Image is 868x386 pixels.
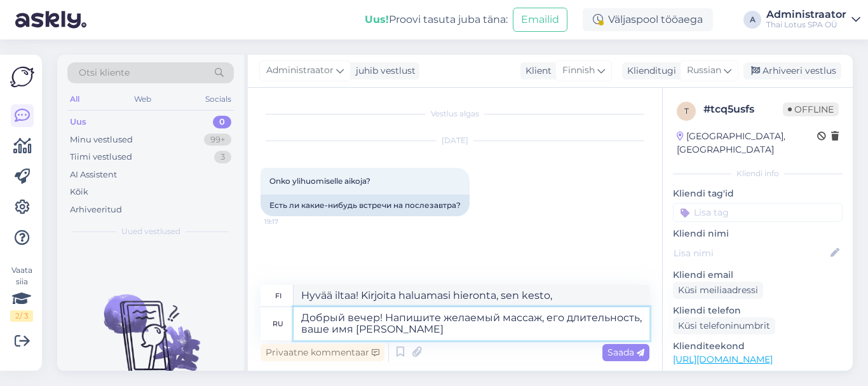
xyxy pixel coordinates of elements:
div: Arhiveeritud [70,203,122,216]
input: Lisa nimi [674,246,828,260]
span: Offline [783,102,839,116]
span: Russian [687,64,721,78]
div: Kõik [70,186,88,198]
div: Proovi tasuta juba täna: [365,12,508,27]
span: Finnish [562,64,595,78]
div: Thai Lotus SPA OÜ [766,20,846,30]
p: Kliendi tag'id [673,187,843,200]
div: Tiimi vestlused [70,151,132,163]
span: t [684,106,689,116]
div: Socials [203,91,234,107]
input: Lisa tag [673,203,843,222]
img: No chats [57,272,244,386]
div: Klienditugi [622,64,676,78]
span: Administraator [266,64,334,78]
b: Uus! [365,13,389,25]
p: Vaata edasi ... [673,370,843,382]
div: # tcq5usfs [703,102,783,117]
div: Есть ли какие-нибудь встречи на послезавтра? [261,195,470,216]
div: 2 / 3 [10,310,33,322]
span: Uued vestlused [121,226,180,237]
div: All [67,91,82,107]
p: Kliendi email [673,268,843,282]
div: 99+ [204,134,231,146]
div: Vaata siia [10,265,33,322]
div: Küsi meiliaadressi [673,282,763,299]
div: ru [273,313,283,334]
div: A [743,11,761,29]
div: Väljaspool tööaega [583,8,713,31]
div: Uus [70,116,86,128]
div: [DATE] [261,135,649,146]
span: Onko ylihuomiselle aikoja? [269,176,370,186]
span: Otsi kliente [79,66,130,79]
div: juhib vestlust [351,64,416,78]
div: Arhiveeri vestlus [743,62,841,79]
div: Minu vestlused [70,134,133,146]
button: Emailid [513,8,567,32]
div: Küsi telefoninumbrit [673,317,775,334]
div: fi [275,285,281,307]
div: Klient [520,64,552,78]
div: Administraator [766,10,846,20]
div: Vestlus algas [261,108,649,120]
div: Kliendi info [673,168,843,179]
p: Klienditeekond [673,340,843,353]
a: AdministraatorThai Lotus SPA OÜ [766,10,860,30]
span: Saada [607,347,644,358]
img: Askly Logo [10,65,34,89]
div: [GEOGRAPHIC_DATA], [GEOGRAPHIC_DATA] [677,130,817,156]
p: Kliendi telefon [673,304,843,317]
div: Web [132,91,154,107]
textarea: Добрый вечер! Напишите желаемый массаж, его длительность, ваше имя [294,307,649,340]
div: 3 [214,151,231,163]
div: Privaatne kommentaar [261,344,384,361]
div: 0 [213,116,231,128]
span: 19:17 [264,217,312,226]
p: Kliendi nimi [673,227,843,240]
div: AI Assistent [70,169,117,181]
textarea: Hyvää iltaa! Kirjoita haluamasi hieronta, sen kesto, [294,285,649,307]
a: [URL][DOMAIN_NAME] [673,354,773,365]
